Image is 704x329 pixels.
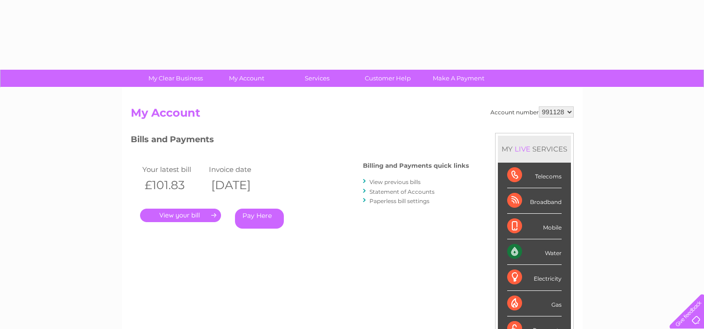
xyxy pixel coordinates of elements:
[131,106,574,124] h2: My Account
[131,133,469,149] h3: Bills and Payments
[279,70,355,87] a: Services
[369,197,429,204] a: Paperless bill settings
[137,70,214,87] a: My Clear Business
[507,214,562,239] div: Mobile
[513,145,532,153] div: LIVE
[369,178,421,185] a: View previous bills
[363,162,469,169] h4: Billing and Payments quick links
[140,163,207,176] td: Your latest bill
[140,176,207,195] th: £101.83
[507,291,562,316] div: Gas
[235,209,284,229] a: Pay Here
[207,176,274,195] th: [DATE]
[207,163,274,176] td: Invoice date
[369,188,435,195] a: Statement of Accounts
[507,265,562,290] div: Electricity
[507,188,562,214] div: Broadband
[507,163,562,188] div: Telecoms
[420,70,497,87] a: Make A Payment
[140,209,221,222] a: .
[349,70,426,87] a: Customer Help
[498,136,571,162] div: MY SERVICES
[507,239,562,265] div: Water
[208,70,285,87] a: My Account
[490,106,574,118] div: Account number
